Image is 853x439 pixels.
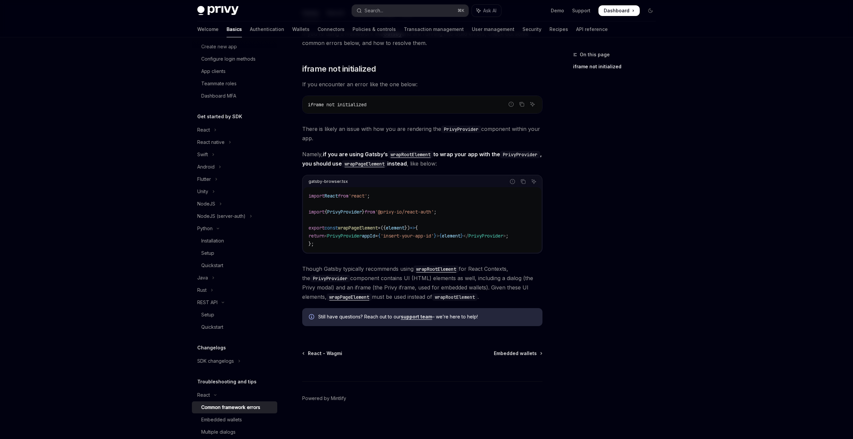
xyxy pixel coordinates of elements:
[197,212,246,220] div: NodeJS (server-auth)
[327,293,372,300] a: wrapPageElement
[442,233,460,239] span: element
[522,21,541,37] a: Security
[500,151,540,158] code: PrivyProvider
[201,80,237,88] div: Teammate roles
[362,209,365,215] span: }
[327,293,372,301] code: wrapPageElement
[309,314,316,321] svg: Info
[201,323,223,331] div: Quickstart
[457,8,464,13] span: ⌘ K
[227,21,242,37] a: Basics
[580,51,610,59] span: On this page
[576,21,608,37] a: API reference
[318,21,345,37] a: Connectors
[529,177,538,186] button: Ask AI
[325,225,338,231] span: const
[192,414,277,426] a: Embedded wallets
[388,151,433,158] code: wrapRootElement
[201,249,214,257] div: Setup
[197,378,257,386] h5: Troubleshooting and tips
[439,233,442,239] span: {
[197,391,210,399] div: React
[192,78,277,90] a: Teammate roles
[302,64,376,74] span: iframe not initialized
[401,314,432,320] a: support team
[414,265,459,273] code: wrapRootElement
[192,198,277,210] button: Toggle NodeJS section
[192,90,277,102] a: Dashboard MFA
[302,29,542,48] span: If you’re using a framework like and are running into build errors, check out some common errors ...
[310,275,350,282] code: PrivyProvider
[302,124,542,143] span: There is likely an issue with how you are rendering the component within your app.
[303,350,342,357] a: React - Wagmi
[503,233,506,239] span: >
[250,21,284,37] a: Authentication
[494,350,542,357] a: Embedded wallets
[302,395,346,402] a: Powered by Mintlify
[362,233,375,239] span: appId
[325,193,338,199] span: React
[573,61,661,72] a: iframe not initialized
[645,5,656,16] button: Toggle dark mode
[308,350,342,357] span: React - Wagmi
[192,149,277,161] button: Toggle Swift section
[309,209,325,215] span: import
[192,296,277,308] button: Toggle REST API section
[201,55,256,63] div: Configure login methods
[192,401,277,413] a: Common framework errors
[192,186,277,198] button: Toggle Unity section
[528,100,537,109] button: Ask AI
[325,233,327,239] span: <
[197,113,242,121] h5: Get started by SDK
[192,222,277,234] button: Toggle Python section
[375,233,378,239] span: =
[201,416,242,424] div: Embedded wallets
[197,6,239,15] img: dark logo
[197,151,208,159] div: Swift
[192,284,277,296] button: Toggle Rust section
[410,225,415,231] span: =>
[349,193,367,199] span: 'react'
[197,298,218,306] div: REST API
[197,163,215,171] div: Android
[197,21,219,37] a: Welcome
[353,21,396,37] a: Policies & controls
[367,193,370,199] span: ;
[415,225,418,231] span: {
[342,160,387,168] code: wrapPageElement
[308,102,367,108] span: iframe not initialized
[378,225,381,231] span: =
[302,150,542,168] span: Namely, , like below:
[381,225,386,231] span: ({
[192,65,277,77] a: App clients
[463,233,468,239] span: </
[192,210,277,222] button: Toggle NodeJS (server-auth) section
[197,344,226,352] h5: Changelogs
[338,225,378,231] span: wrapPageElement
[192,235,277,247] a: Installation
[309,225,325,231] span: export
[192,389,277,401] button: Toggle React section
[192,53,277,65] a: Configure login methods
[309,193,325,199] span: import
[494,350,537,357] span: Embedded wallets
[468,233,503,239] span: PrivyProvider
[192,136,277,148] button: Toggle React native section
[192,173,277,185] button: Toggle Flutter section
[472,5,501,17] button: Toggle assistant panel
[197,286,207,294] div: Rust
[483,7,496,14] span: Ask AI
[386,225,405,231] span: element
[292,21,310,37] a: Wallets
[549,21,568,37] a: Recipes
[472,21,514,37] a: User management
[434,209,436,215] span: ;
[201,92,236,100] div: Dashboard MFA
[192,426,277,438] a: Multiple dialogs
[201,67,226,75] div: App clients
[460,233,463,239] span: }
[302,264,542,301] span: Though Gatsby typically recommends using for React Contexts, the component contains UI (HTML) ele...
[192,161,277,173] button: Toggle Android section
[197,224,213,232] div: Python
[192,355,277,367] button: Toggle SDK changelogs section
